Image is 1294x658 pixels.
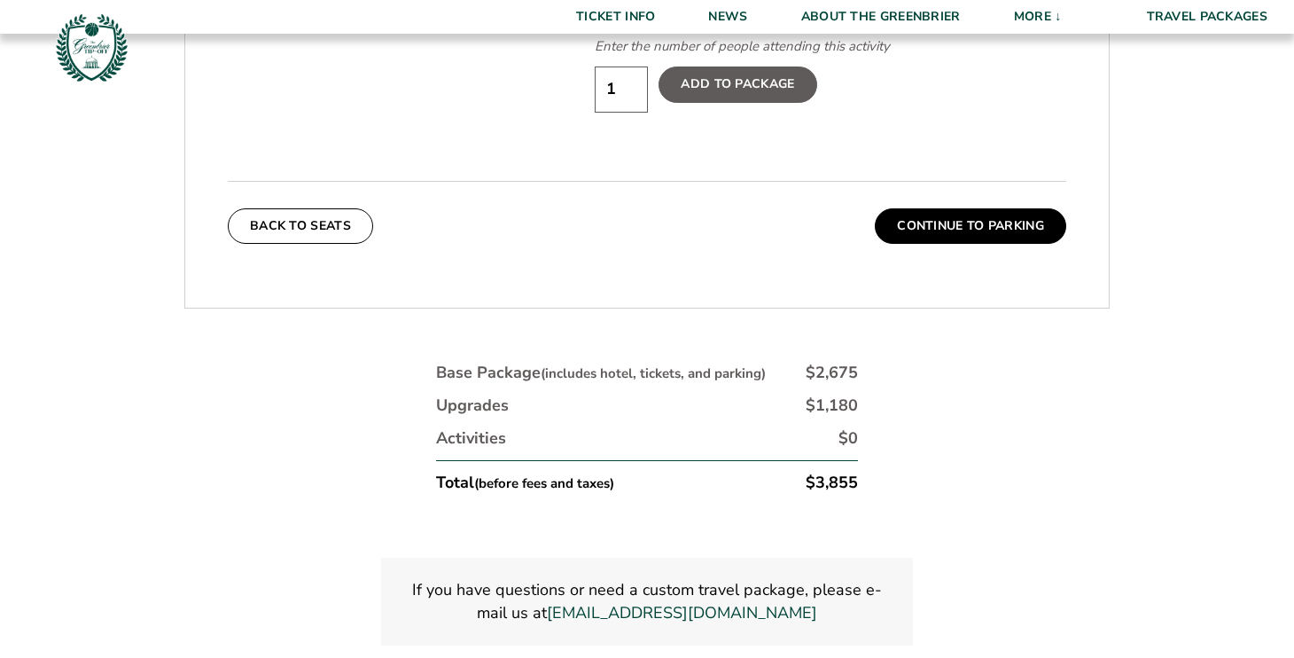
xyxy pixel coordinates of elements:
[659,67,816,102] label: Add To Package
[806,472,858,494] div: $3,855
[436,472,614,494] div: Total
[838,427,858,450] div: $0
[402,579,892,623] p: If you have questions or need a custom travel package, please e-mail us at
[806,395,858,417] div: $1,180
[474,474,614,492] small: (before fees and taxes)
[875,208,1066,244] button: Continue To Parking
[595,37,1066,56] div: Enter the number of people attending this activity
[547,602,817,624] a: Link greenbriertipoff@intersport.global
[436,362,766,384] div: Base Package
[228,208,373,244] button: Back To Seats
[541,364,766,382] small: (includes hotel, tickets, and parking)
[53,9,130,86] img: Greenbrier Tip-Off
[436,427,506,450] div: Activities
[436,395,509,417] div: Upgrades
[806,362,858,384] div: $2,675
